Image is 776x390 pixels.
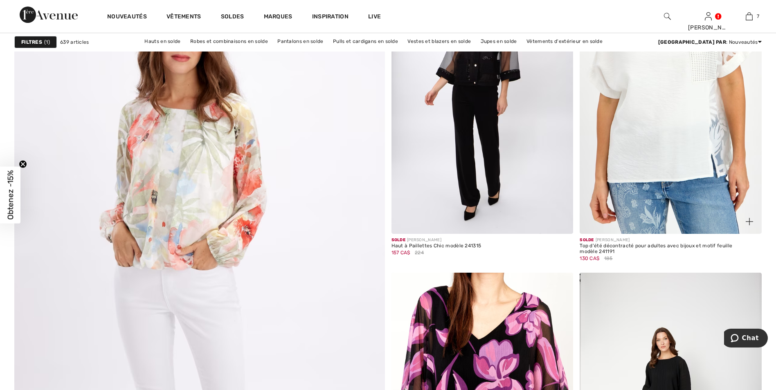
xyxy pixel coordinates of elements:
a: Live [368,12,381,21]
img: Mes infos [705,11,712,21]
iframe: Ouvre un widget dans lequel vous pouvez chatter avec l’un de nos agents [724,329,768,349]
button: Close teaser [19,160,27,168]
div: [PERSON_NAME] [391,237,481,243]
span: 224 [415,249,424,256]
div: : Nouveautés [658,38,762,46]
a: Robes et combinaisons en solde [186,36,272,47]
span: 185 [604,255,613,262]
a: Pulls et cardigans en solde [329,36,402,47]
span: Solde [580,238,594,242]
span: Solde [391,238,406,242]
a: Vêtements d'extérieur en solde [522,36,607,47]
span: 1 [44,38,50,46]
span: 639 articles [60,38,89,46]
a: Nouveautés [107,13,147,22]
span: Inspiration [312,13,349,22]
img: Mon panier [746,11,753,21]
a: Vestes et blazers en solde [403,36,475,47]
img: recherche [664,11,671,21]
div: [PERSON_NAME] [688,23,728,32]
strong: [GEOGRAPHIC_DATA] par [658,39,726,45]
span: Obtenez -15% [6,170,15,220]
img: plus_v2.svg [746,218,753,225]
a: 7 [729,11,769,21]
a: Hauts en solde [140,36,184,47]
a: Se connecter [705,12,712,20]
a: Soldes [221,13,244,22]
span: 130 CA$ [580,256,599,261]
div: Top d'été décontracté pour adultes avec bijoux et motif feuille modèle 241191 [580,243,762,255]
div: [PERSON_NAME] [580,237,762,243]
span: 7 [757,13,759,20]
span: 157 CA$ [391,250,410,256]
a: Jupes en solde [477,36,521,47]
a: Pantalons en solde [273,36,327,47]
a: Vêtements [166,13,201,22]
div: Haut à Paillettes Chic modèle 241315 [391,243,481,249]
img: 1ère Avenue [20,7,78,23]
strong: Filtres [21,38,42,46]
a: Marques [264,13,292,22]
